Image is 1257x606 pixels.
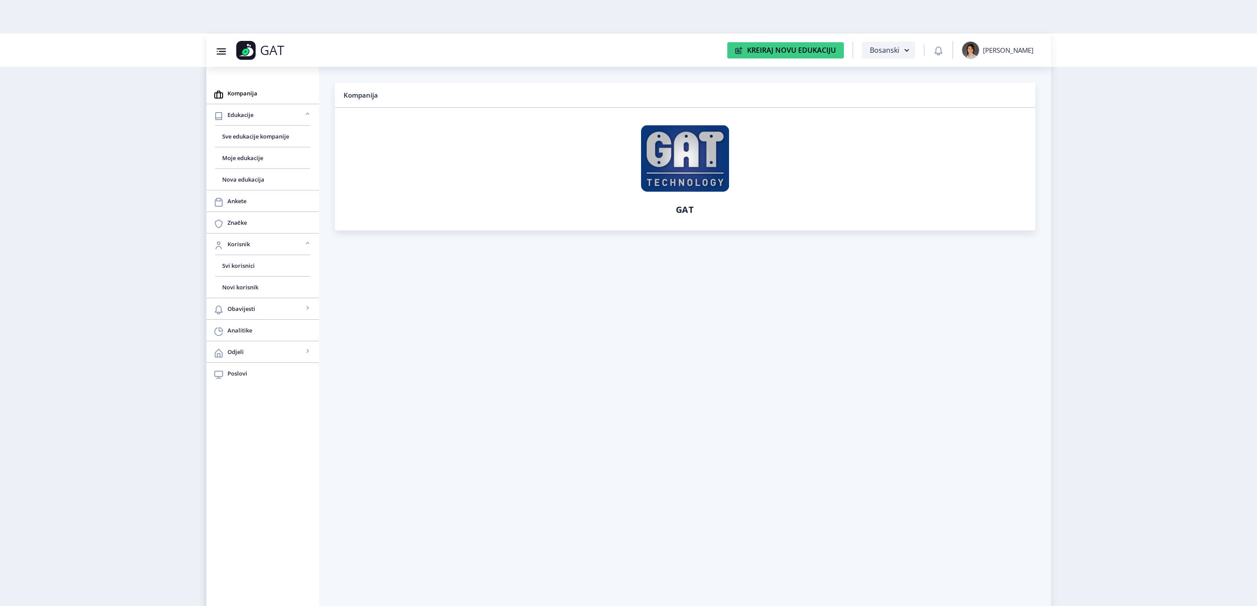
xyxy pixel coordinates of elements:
[983,46,1033,55] div: [PERSON_NAME]
[236,41,340,60] a: GAT
[227,88,312,99] span: Kompanija
[227,239,303,249] span: Korisnik
[227,325,312,336] span: Analitike
[222,260,303,271] span: Svi korisnici
[735,47,743,54] img: create-new-education-icon.svg
[222,153,303,163] span: Moje edukacije
[222,131,303,142] span: Sve edukacije kompanije
[215,147,310,168] a: Moje edukacije
[206,363,319,384] a: Poslovi
[227,110,303,120] span: Edukacije
[335,83,1035,108] nb-card-header: Kompanija
[227,347,303,357] span: Odjeli
[215,126,310,147] a: Sve edukacije kompanije
[727,42,844,58] button: Kreiraj Novu Edukaciju
[227,368,312,379] span: Poslovi
[206,190,319,212] a: Ankete
[227,303,303,314] span: Obavijesti
[206,212,319,233] a: Značke
[222,282,303,292] span: Novi korisnik
[206,320,319,341] a: Analitike
[227,217,312,228] span: Značke
[215,255,310,276] a: Svi korisnici
[215,169,310,190] a: Nova edukacija
[206,341,319,362] a: Odjeli
[862,42,915,58] button: Bosanski
[227,196,312,206] span: Ankete
[641,115,729,203] img: 1596709767925_y2rj0r.jpg
[222,174,303,185] span: Nova edukacija
[215,277,310,298] a: Novi korisnik
[206,104,319,125] a: Edukacije
[206,298,319,319] a: Obavijesti
[206,234,319,255] a: Korisnik
[260,46,284,55] p: GAT
[344,203,1026,216] p: GAT
[206,83,319,104] a: Kompanija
